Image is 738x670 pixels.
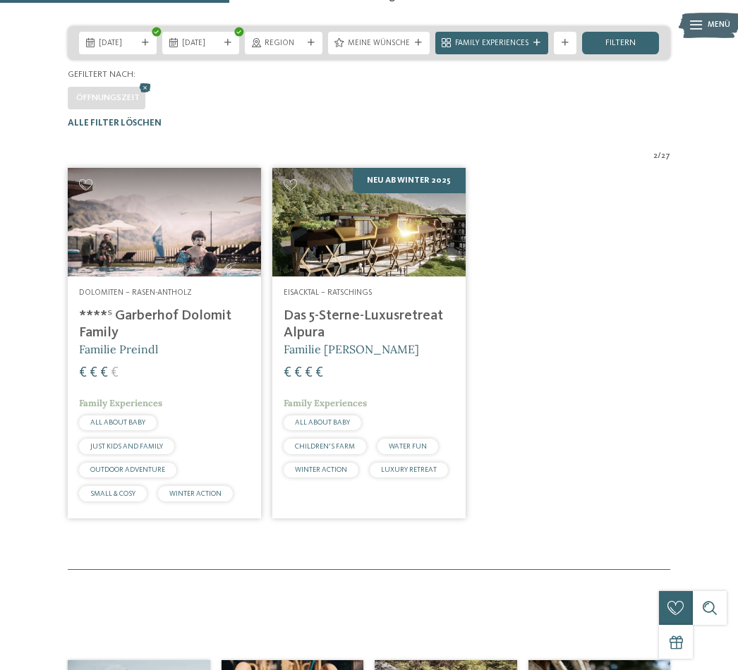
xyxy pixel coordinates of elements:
span: JUST KIDS AND FAMILY [90,443,163,450]
span: Meine Wünsche [348,38,410,49]
span: Dolomiten – Rasen-Antholz [79,288,192,297]
span: € [305,366,313,380]
span: ALL ABOUT BABY [295,419,350,426]
span: [DATE] [182,38,220,49]
a: Familienhotels gesucht? Hier findet ihr die besten! Neu ab Winter 2025 Eisacktal – Ratschings Das... [272,168,466,518]
span: WATER FUN [389,443,427,450]
span: filtern [605,39,636,48]
span: Family Experiences [284,397,367,409]
span: Gefiltert nach: [68,70,135,79]
span: OUTDOOR ADVENTURE [90,466,165,473]
span: € [294,366,302,380]
span: Familie [PERSON_NAME] [284,342,419,356]
span: WINTER ACTION [295,466,347,473]
span: Family Experiences [79,397,162,409]
a: Familienhotels gesucht? Hier findet ihr die besten! Dolomiten – Rasen-Antholz ****ˢ Garberhof Dol... [68,168,261,518]
span: Familie Preindl [79,342,158,356]
span: Alle Filter löschen [68,118,162,128]
span: Eisacktal – Ratschings [284,288,372,297]
span: [DATE] [99,38,137,49]
span: ALL ABOUT BABY [90,419,145,426]
span: 2 [653,151,658,162]
span: Öffnungszeit [76,93,140,102]
h4: Das 5-Sterne-Luxusretreat Alpura [284,307,454,341]
span: € [315,366,323,380]
span: Region [265,38,303,49]
span: LUXURY RETREAT [381,466,437,473]
span: Family Experiences [455,38,528,49]
span: 27 [661,151,670,162]
span: € [90,366,97,380]
img: Familienhotels gesucht? Hier findet ihr die besten! [272,168,466,276]
span: € [79,366,87,380]
span: € [111,366,119,380]
span: CHILDREN’S FARM [295,443,355,450]
span: SMALL & COSY [90,490,135,497]
span: WINTER ACTION [169,490,222,497]
span: / [658,151,661,162]
span: € [100,366,108,380]
span: € [284,366,291,380]
img: Familienhotels gesucht? Hier findet ihr die besten! [68,168,261,276]
h4: ****ˢ Garberhof Dolomit Family [79,307,250,341]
